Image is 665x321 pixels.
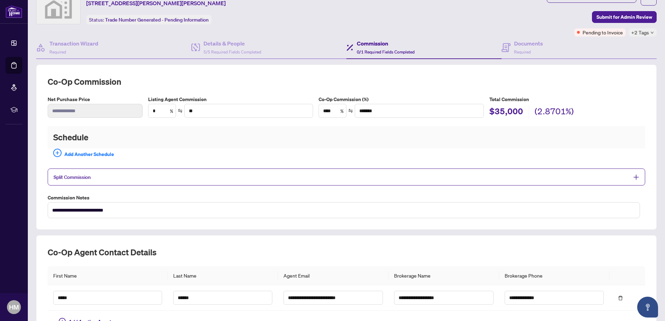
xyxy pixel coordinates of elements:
span: Pending to Invoice [583,28,623,36]
th: Brokerage Name [388,266,499,285]
span: +2 Tags [631,28,649,36]
span: swap [348,108,353,113]
span: swap [178,108,183,113]
span: down [650,31,654,34]
span: 5/5 Required Fields Completed [203,49,261,55]
h5: Total Commission [489,96,645,103]
div: Status: [86,15,211,24]
span: Submit for Admin Review [596,11,652,23]
label: Net Purchase Price [48,96,143,103]
h2: $35,000 [489,106,523,119]
h2: Co-op Agent Contact Details [48,247,645,258]
span: Required [514,49,531,55]
h4: Details & People [203,39,261,48]
h4: Documents [514,39,543,48]
h2: (2.8701%) [535,106,574,119]
img: logo [6,5,22,18]
button: Add Another Schedule [48,148,120,160]
th: Last Name [168,266,278,285]
span: plus-circle [53,149,62,157]
span: plus [633,174,639,180]
label: Commission Notes [48,194,645,201]
span: Required [49,49,66,55]
span: Add Another Schedule [64,149,114,160]
h4: Transaction Wizard [49,39,98,48]
label: Listing Agent Commission [148,96,313,103]
span: 0/1 Required Fields Completed [357,49,415,55]
h4: Commission [357,39,415,48]
button: Submit for Admin Review [592,11,657,23]
div: Split Commission [48,168,645,186]
h2: Co-op Commission [48,76,645,87]
span: Trade Number Generated - Pending Information [105,17,209,23]
span: Split Commission [54,174,91,180]
h2: Schedule [48,126,645,148]
th: Brokerage Phone [499,266,610,285]
button: Open asap [637,297,658,318]
th: First Name [48,266,168,285]
th: Agent Email [278,266,388,285]
span: HM [9,302,19,312]
span: delete [618,296,623,301]
label: Co-Op Commission (%) [319,96,483,103]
